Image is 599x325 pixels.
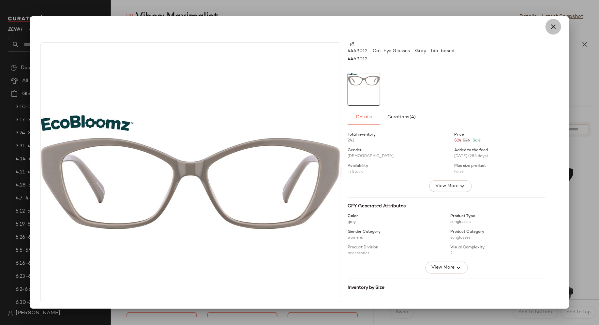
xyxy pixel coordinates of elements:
[350,42,354,46] img: svg%3e
[348,56,367,63] span: 4469012
[435,182,458,190] span: View More
[348,48,455,54] span: 4469012 - Cat-Eye Glasses - Gray - bio_based
[348,284,546,291] div: Inventory by Size
[426,262,468,273] button: View More
[356,115,372,120] span: Details
[387,115,416,120] span: Curations
[348,73,380,85] img: 4469012-eyeglasses-front-view.jpg
[429,180,472,192] button: View More
[431,264,455,272] span: View More
[409,115,416,120] span: (4)
[41,115,340,229] img: 4469012-eyeglasses-front-view.jpg
[348,203,546,210] div: CFY Generated Attributes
